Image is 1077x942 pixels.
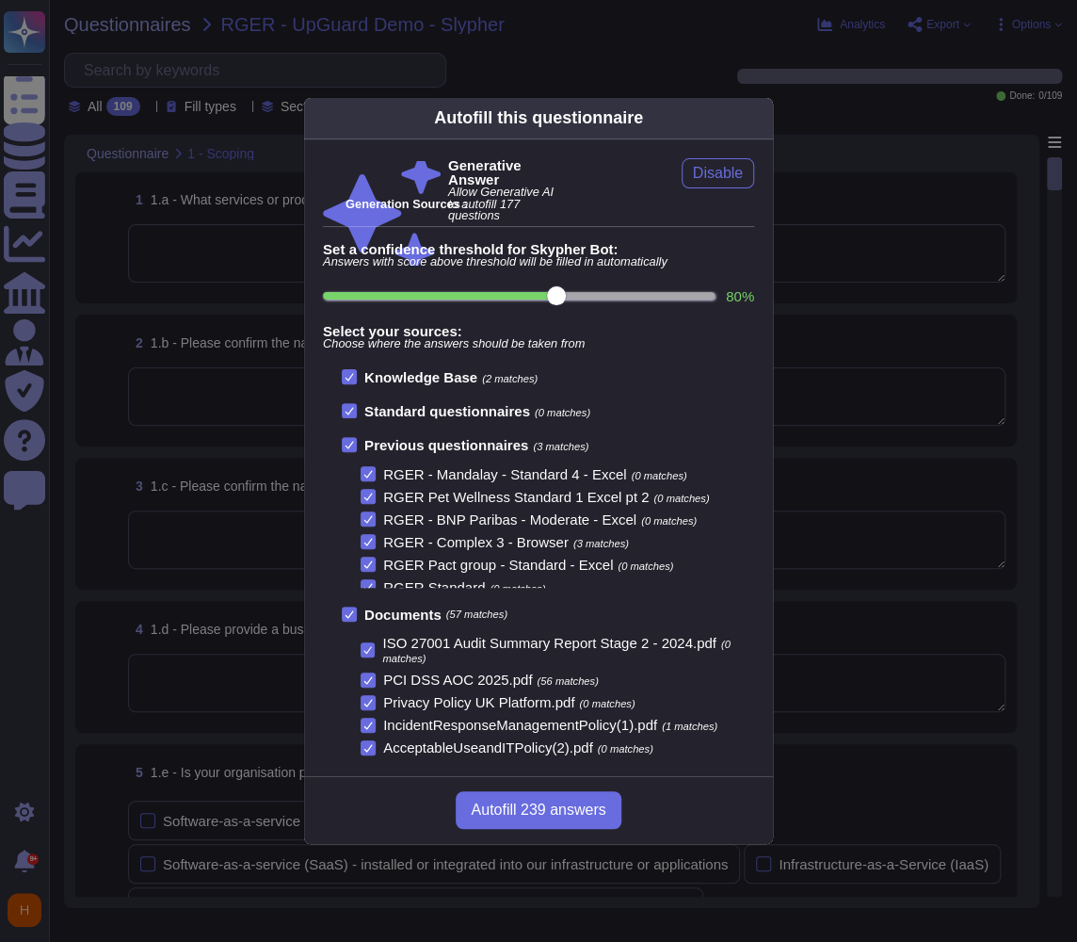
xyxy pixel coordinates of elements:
[618,560,673,572] span: (0 matches)
[653,493,709,504] span: (0 matches)
[434,106,643,131] div: Autofill this questionnaire
[446,609,507,620] span: (57 matches)
[471,803,605,818] span: Autofill 239 answers
[482,373,538,384] span: (2 matches)
[490,583,545,594] span: (0 matches)
[682,158,754,188] button: Disable
[364,437,528,453] b: Previous questionnaires
[382,639,730,664] span: (0 matches)
[383,489,649,505] span: RGER Pet Wellness Standard 1 Excel pt 2
[631,470,686,481] span: (0 matches)
[383,466,626,482] span: RGER - Mandalay - Standard 4 - Excel
[383,694,574,710] span: Privacy Policy UK Platform.pdf
[448,187,566,222] span: Allow Generative AI to autofill 177 questions
[364,403,530,419] b: Standard questionnaires
[641,515,697,527] span: (0 matches)
[598,743,653,755] span: (0 matches)
[383,534,569,550] span: RGER - Complex 3 - Browser
[535,407,590,418] span: (0 matches)
[662,721,717,732] span: (1 matches)
[364,369,477,385] b: Knowledge Base
[456,791,620,829] button: Autofill 239 answers
[383,557,613,573] span: RGER Pact group - Standard - Excel
[383,739,593,755] span: AcceptableUseandITPolicy(2).pdf
[579,698,635,709] span: (0 matches)
[533,441,588,452] span: (3 matches)
[323,256,754,268] span: Answers with score above threshold will be filled in automatically
[323,338,754,350] span: Choose where the answers should be taken from
[573,538,629,549] span: (3 matches)
[346,197,467,211] b: Generation Sources :
[448,158,566,187] b: Generative Answer
[382,635,715,651] span: ISO 27001 Audit Summary Report Stage 2 - 2024.pdf
[726,289,754,303] label: 80 %
[537,675,598,687] span: (56 matches)
[383,512,636,528] span: RGER - BNP Paribas - Moderate - Excel
[383,579,485,595] span: RGER Standard
[383,672,532,688] span: PCI DSS AOC 2025.pdf
[323,242,754,256] b: Set a confidence threshold for Skypher Bot:
[383,717,657,733] span: IncidentResponseManagementPolicy(1).pdf
[364,608,442,622] b: Documents
[323,324,754,338] b: Select your sources:
[693,166,743,181] span: Disable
